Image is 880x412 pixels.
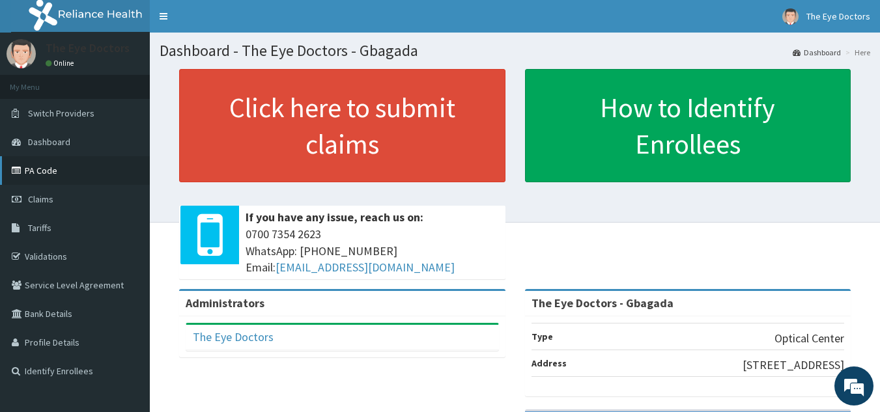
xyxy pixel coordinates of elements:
[842,47,870,58] li: Here
[7,39,36,68] img: User Image
[782,8,799,25] img: User Image
[186,295,264,310] b: Administrators
[276,260,455,275] a: [EMAIL_ADDRESS][DOMAIN_NAME]
[46,59,77,68] a: Online
[160,42,870,59] h1: Dashboard - The Eye Doctors - Gbagada
[246,226,499,276] span: 0700 7354 2623 WhatsApp: [PHONE_NUMBER] Email:
[68,73,219,90] div: Chat with us now
[179,69,505,182] a: Click here to submit claims
[532,331,553,342] b: Type
[193,329,274,344] a: The Eye Doctors
[214,7,245,38] div: Minimize live chat window
[806,10,870,22] span: The Eye Doctors
[76,123,180,254] span: We're online!
[28,222,51,234] span: Tariffs
[28,136,70,148] span: Dashboard
[7,274,248,320] textarea: Type your message and hit 'Enter'
[743,357,844,374] p: [STREET_ADDRESS]
[793,47,841,58] a: Dashboard
[525,69,851,182] a: How to Identify Enrollees
[28,107,94,119] span: Switch Providers
[24,65,53,98] img: d_794563401_company_1708531726252_794563401
[774,330,844,347] p: Optical Center
[28,193,53,205] span: Claims
[246,210,423,225] b: If you have any issue, reach us on:
[532,357,567,369] b: Address
[532,295,674,310] strong: The Eye Doctors - Gbagada
[46,42,130,54] p: The Eye Doctors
